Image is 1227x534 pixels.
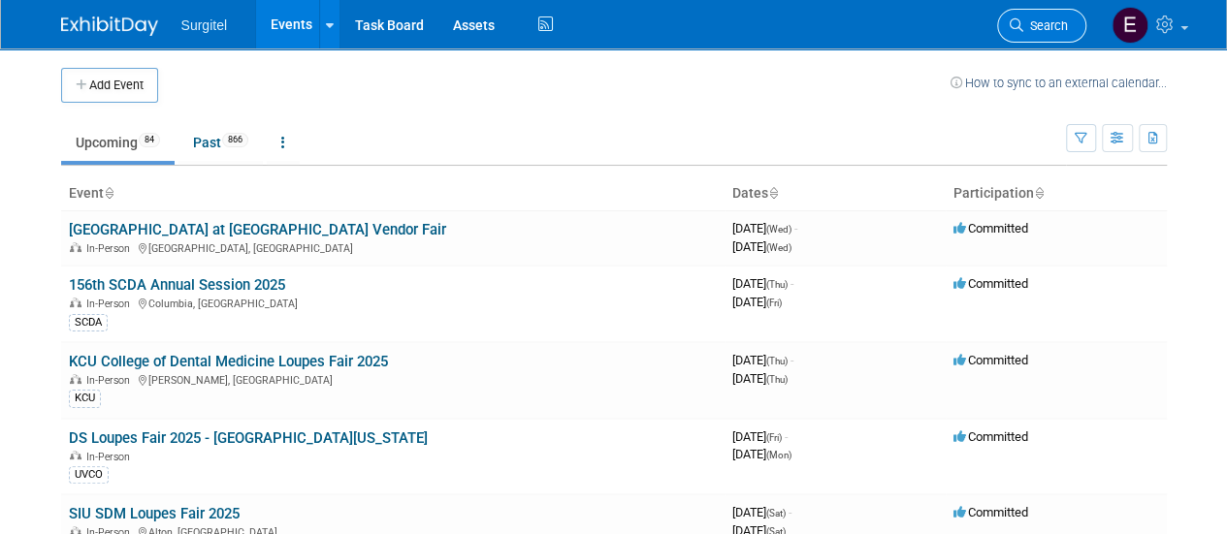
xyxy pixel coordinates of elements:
span: [DATE] [732,221,797,236]
span: Committed [953,276,1028,291]
span: Committed [953,429,1028,444]
a: [GEOGRAPHIC_DATA] at [GEOGRAPHIC_DATA] Vendor Fair [69,221,446,238]
img: In-Person Event [70,242,81,252]
button: Add Event [61,68,158,103]
span: (Mon) [766,450,791,460]
span: [DATE] [732,371,788,386]
span: [DATE] [732,353,793,367]
span: [DATE] [732,447,791,461]
span: (Fri) [766,298,782,308]
span: (Fri) [766,432,782,443]
span: [DATE] [732,429,788,444]
img: In-Person Event [70,451,81,460]
span: Committed [953,353,1028,367]
img: In-Person Event [70,374,81,384]
div: Columbia, [GEOGRAPHIC_DATA] [69,295,717,310]
span: (Thu) [766,374,788,385]
span: (Thu) [766,356,788,366]
a: Sort by Event Name [104,185,113,201]
span: 84 [139,133,160,147]
a: Upcoming84 [61,124,175,161]
span: Surgitel [181,17,227,33]
a: How to sync to an external calendar... [951,76,1167,90]
img: ExhibitDay [61,16,158,36]
span: - [791,276,793,291]
a: SIU SDM Loupes Fair 2025 [69,505,240,522]
span: Search [1023,18,1068,33]
div: [GEOGRAPHIC_DATA], [GEOGRAPHIC_DATA] [69,239,717,255]
span: [DATE] [732,295,782,309]
span: (Thu) [766,279,788,290]
a: DS Loupes Fair 2025 - [GEOGRAPHIC_DATA][US_STATE] [69,429,428,447]
div: KCU [69,390,101,407]
span: (Wed) [766,224,791,235]
span: [DATE] [732,505,791,519]
span: (Sat) [766,508,786,518]
a: 156th SCDA Annual Session 2025 [69,276,285,294]
a: KCU College of Dental Medicine Loupes Fair 2025 [69,353,388,370]
a: Sort by Start Date [768,185,778,201]
img: Event Coordinator [1112,7,1148,44]
span: - [794,221,797,236]
span: 866 [222,133,248,147]
th: Event [61,177,725,210]
span: - [785,429,788,444]
span: Committed [953,221,1028,236]
span: In-Person [86,451,136,463]
span: In-Person [86,298,136,310]
span: [DATE] [732,276,793,291]
div: SCDA [69,314,108,331]
span: Committed [953,505,1028,519]
span: In-Person [86,374,136,387]
span: - [789,505,791,519]
th: Participation [946,177,1167,210]
div: [PERSON_NAME], [GEOGRAPHIC_DATA] [69,371,717,387]
span: [DATE] [732,239,791,254]
span: - [791,353,793,367]
a: Sort by Participation Type [1034,185,1044,201]
span: (Wed) [766,242,791,253]
a: Past866 [178,124,263,161]
div: UVCO [69,466,109,484]
img: In-Person Event [70,298,81,307]
a: Search [997,9,1086,43]
span: In-Person [86,242,136,255]
th: Dates [725,177,946,210]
